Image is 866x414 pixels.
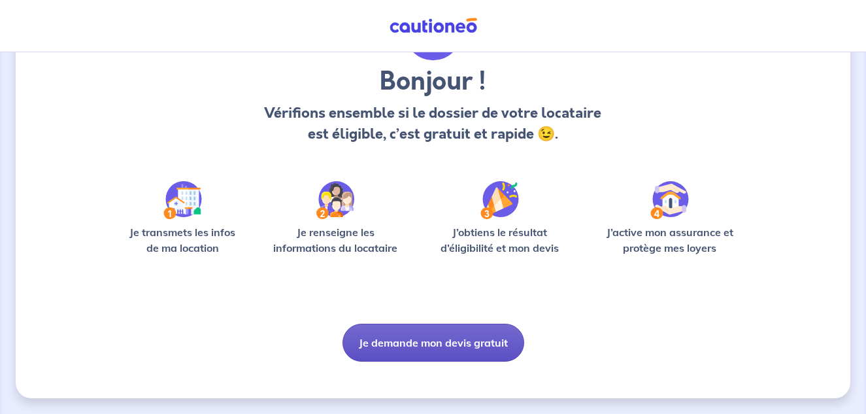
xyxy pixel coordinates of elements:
p: J’obtiens le résultat d’éligibilité et mon devis [426,224,573,256]
img: Cautioneo [384,18,482,34]
img: /static/f3e743aab9439237c3e2196e4328bba9/Step-3.svg [480,181,519,219]
p: J’active mon assurance et protège mes loyers [594,224,746,256]
h3: Bonjour ! [261,66,605,97]
img: /static/bfff1cf634d835d9112899e6a3df1a5d/Step-4.svg [650,181,689,219]
p: Je renseigne les informations du locataire [265,224,405,256]
img: /static/c0a346edaed446bb123850d2d04ad552/Step-2.svg [316,181,354,219]
p: Je transmets les infos de ma location [120,224,244,256]
p: Vérifions ensemble si le dossier de votre locataire est éligible, c’est gratuit et rapide 😉. [261,103,605,145]
img: /static/90a569abe86eec82015bcaae536bd8e6/Step-1.svg [163,181,202,219]
button: Je demande mon devis gratuit [342,324,524,362]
